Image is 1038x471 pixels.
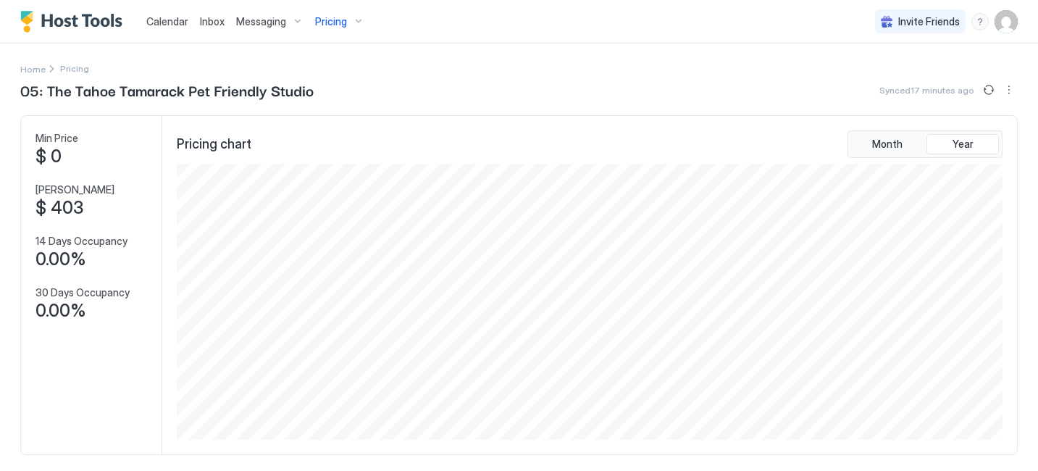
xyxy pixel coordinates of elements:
a: Calendar [146,14,188,29]
span: Year [953,138,974,151]
span: Month [872,138,903,151]
a: Host Tools Logo [20,11,129,33]
span: Home [20,64,46,75]
span: 30 Days Occupancy [35,286,130,299]
button: Sync prices [980,81,997,99]
span: Breadcrumb [60,63,89,74]
a: Inbox [200,14,225,29]
span: $ 403 [35,197,83,219]
span: Inbox [200,15,225,28]
a: Home [20,61,46,76]
span: 05: The Tahoe Tamarack Pet Friendly Studio [20,79,314,101]
span: Min Price [35,132,78,145]
div: tab-group [847,130,1003,158]
span: Invite Friends [898,15,960,28]
span: Calendar [146,15,188,28]
button: More options [1000,81,1018,99]
span: $ 0 [35,146,62,167]
div: User profile [995,10,1018,33]
span: 0.00% [35,249,86,270]
span: 0.00% [35,300,86,322]
span: 14 Days Occupancy [35,235,127,248]
span: Pricing [315,15,347,28]
span: [PERSON_NAME] [35,183,114,196]
div: menu [1000,81,1018,99]
span: Pricing chart [177,136,251,153]
div: menu [971,13,989,30]
span: Messaging [236,15,286,28]
div: Breadcrumb [20,61,46,76]
button: Month [851,134,924,154]
button: Year [926,134,999,154]
span: Synced 17 minutes ago [879,85,974,96]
